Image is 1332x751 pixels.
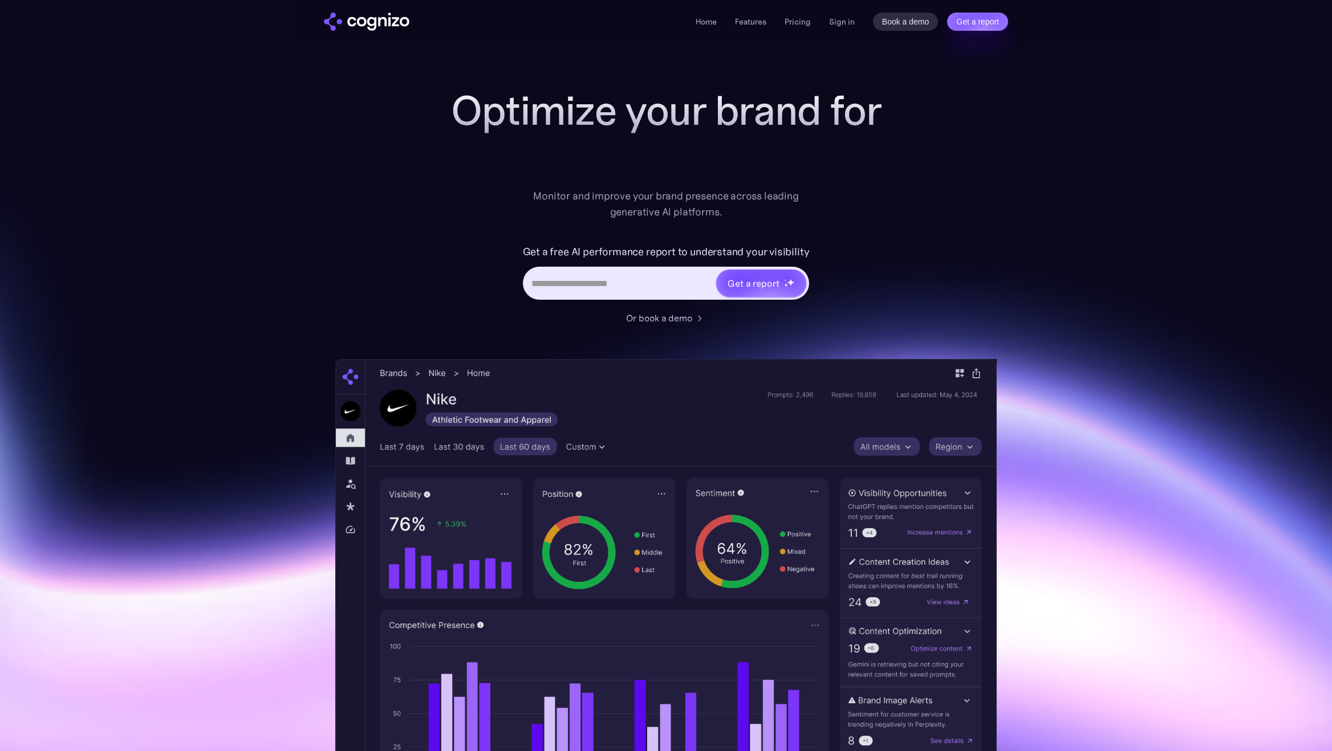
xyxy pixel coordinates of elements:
[526,188,806,220] div: Monitor and improve your brand presence across leading generative AI platforms.
[438,88,894,133] h1: Optimize your brand for
[787,279,794,286] img: star
[626,311,692,325] div: Or book a demo
[873,13,939,31] a: Book a demo
[784,283,788,287] img: star
[728,276,779,290] div: Get a report
[785,17,811,27] a: Pricing
[324,13,409,31] a: home
[696,17,717,27] a: Home
[523,243,810,261] label: Get a free AI performance report to understand your visibility
[715,268,807,298] a: Get a reportstarstarstar
[324,13,409,31] img: cognizo logo
[829,15,855,28] a: Sign in
[626,311,706,325] a: Or book a demo
[784,279,786,281] img: star
[947,13,1008,31] a: Get a report
[735,17,766,27] a: Features
[523,243,810,305] form: Hero URL Input Form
